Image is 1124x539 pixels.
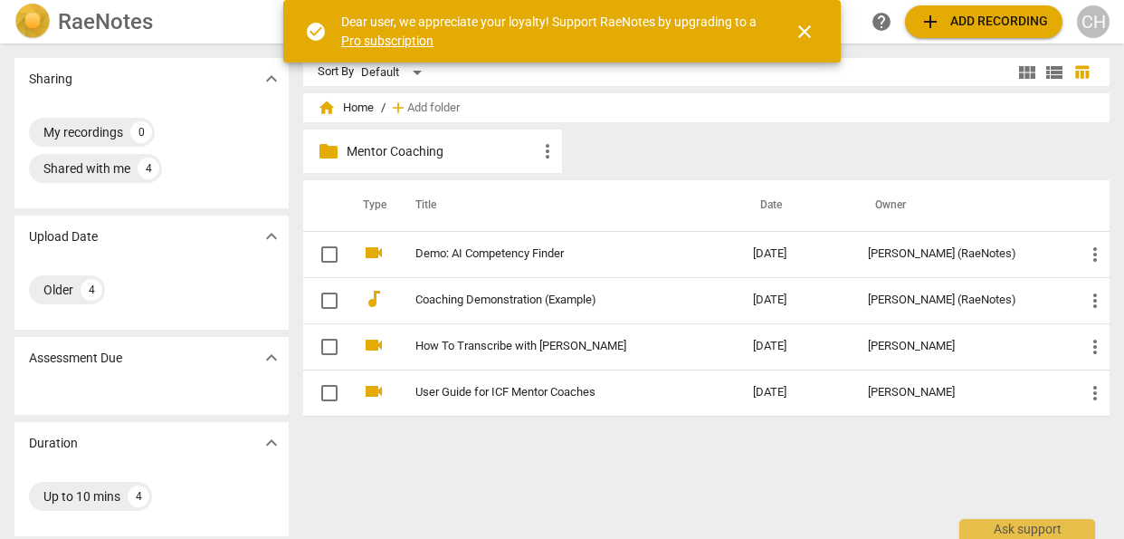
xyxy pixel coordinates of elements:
[305,21,327,43] span: check_circle
[1073,63,1091,81] span: table_chart
[919,11,1048,33] span: Add recording
[868,386,1055,399] div: [PERSON_NAME]
[1016,62,1038,83] span: view_module
[381,101,386,115] span: /
[871,11,892,33] span: help
[363,288,385,310] span: audiotrack
[318,140,339,162] span: folder
[738,323,853,370] td: [DATE]
[415,294,689,307] a: Coaching Demonstration (Example)
[919,11,941,33] span: add
[341,34,433,48] a: Pro subscription
[128,486,149,507] div: 4
[14,4,285,40] a: LogoRaeNotes
[1084,336,1106,358] span: more_vert
[1041,59,1068,86] button: List view
[1084,244,1106,265] span: more_vert
[738,370,853,416] td: [DATE]
[783,10,826,53] button: Close
[318,65,354,79] div: Sort By
[318,99,374,117] span: Home
[794,21,815,43] span: close
[738,231,853,277] td: [DATE]
[258,344,285,371] button: Show more
[738,180,853,231] th: Date
[81,279,102,301] div: 4
[1084,290,1106,312] span: more_vert
[341,13,761,50] div: Dear user, we appreciate your loyalty! Support RaeNotes by upgrading to a
[959,519,1095,539] div: Ask support
[868,340,1055,353] div: [PERSON_NAME]
[261,347,282,369] span: expand_more
[394,180,739,231] th: Title
[261,432,282,454] span: expand_more
[868,294,1055,307] div: [PERSON_NAME] (RaeNotes)
[865,5,898,38] a: Help
[363,334,385,356] span: videocam
[258,429,285,457] button: Show more
[29,349,122,368] p: Assessment Due
[389,99,407,117] span: add
[43,487,120,505] div: Up to 10 mins
[29,70,72,89] p: Sharing
[905,5,1062,38] button: Upload
[58,9,153,34] h2: RaeNotes
[43,123,123,141] div: My recordings
[363,242,385,264] span: videocam
[537,140,558,162] span: more_vert
[1043,62,1065,83] span: view_list
[348,180,394,231] th: Type
[363,380,385,402] span: videocam
[261,68,282,90] span: expand_more
[347,142,537,161] p: Mentor Coaching
[130,121,152,143] div: 0
[361,58,428,87] div: Default
[738,277,853,323] td: [DATE]
[43,281,73,299] div: Older
[407,101,460,115] span: Add folder
[29,227,98,246] p: Upload Date
[258,223,285,250] button: Show more
[1014,59,1041,86] button: Tile view
[138,158,159,179] div: 4
[868,247,1055,261] div: [PERSON_NAME] (RaeNotes)
[1068,59,1095,86] button: Table view
[415,340,689,353] a: How To Transcribe with [PERSON_NAME]
[415,247,689,261] a: Demo: AI Competency Finder
[415,386,689,399] a: User Guide for ICF Mentor Coaches
[1084,382,1106,404] span: more_vert
[1077,5,1110,38] button: CH
[258,65,285,92] button: Show more
[29,434,78,453] p: Duration
[14,4,51,40] img: Logo
[43,159,130,178] div: Shared with me
[318,99,336,117] span: home
[261,226,282,247] span: expand_more
[853,180,1070,231] th: Owner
